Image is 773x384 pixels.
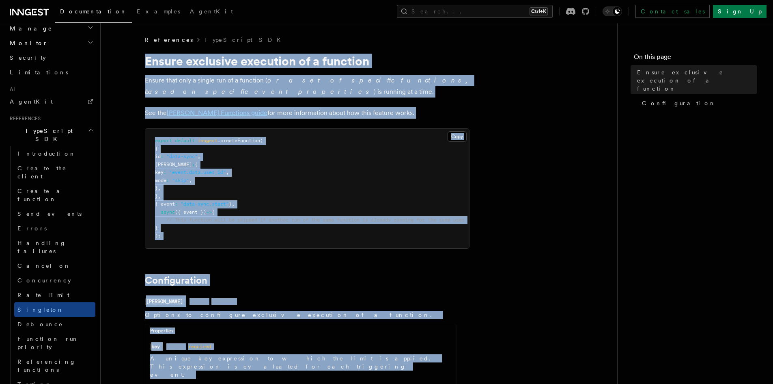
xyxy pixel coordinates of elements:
[14,354,95,377] a: Referencing functions
[145,36,193,44] span: References
[164,169,166,175] span: :
[634,52,757,65] h4: On this page
[169,169,226,175] span: "event.data.user_id"
[530,7,548,15] kbd: Ctrl+K
[158,185,161,191] span: ,
[204,36,286,44] a: TypeScript SDK
[155,233,161,239] span: );
[10,98,53,105] span: AgentKit
[226,169,229,175] span: ,
[260,138,263,143] span: (
[14,302,95,317] a: Singleton
[166,217,465,223] span: // This function will be skipped if another run of the same function is already running for the s...
[6,124,95,146] button: TypeScript SDK
[17,292,69,298] span: Rate limit
[145,76,468,95] em: or a set of specific functions, based on specific event properties
[175,138,195,143] span: default
[137,8,180,15] span: Examples
[155,138,172,143] span: export
[6,36,95,50] button: Monitor
[14,184,95,206] a: Create a function
[161,154,164,159] span: :
[172,178,189,183] span: "skip"
[713,5,767,18] a: Sign Up
[14,206,95,221] a: Send events
[55,2,132,23] a: Documentation
[17,240,66,254] span: Handling failures
[217,138,260,143] span: .createFunction
[17,188,66,202] span: Create a function
[17,150,76,157] span: Introduction
[145,75,469,98] p: Ensure that only a single run of a function ( ) is running at a time.
[192,162,195,167] span: :
[206,209,212,215] span: =>
[185,2,238,22] a: AgentKit
[6,127,88,143] span: TypeScript SDK
[145,107,469,119] p: See the for more information about how this feature works.
[150,343,161,350] code: key
[637,68,757,93] span: Ensure exclusive execution of a function
[190,8,233,15] span: AgentKit
[158,193,161,199] span: ,
[17,263,71,269] span: Cancel on
[188,343,211,350] dd: required
[145,328,456,338] div: Properties
[6,21,95,36] button: Manage
[155,154,161,159] span: id
[175,209,206,215] span: ({ event })
[14,288,95,302] a: Rate limit
[6,65,95,80] a: Limitations
[448,131,467,142] button: Copy
[145,54,469,68] h1: Ensure exclusive execution of a function
[17,165,67,180] span: Create the client
[6,24,52,33] span: Manage
[155,201,175,207] span: { event
[155,169,164,175] span: key
[155,146,158,152] span: {
[60,8,127,15] span: Documentation
[161,209,175,215] span: async
[167,109,267,117] a: [PERSON_NAME] Functions guide
[397,5,553,18] button: Search...Ctrl+K
[211,298,234,305] dd: optional
[6,86,15,93] span: AI
[175,201,178,207] span: :
[10,54,46,61] span: Security
[10,69,68,76] span: Limitations
[6,115,41,122] span: References
[155,185,158,191] span: }
[145,298,185,305] code: [PERSON_NAME]
[166,178,169,183] span: :
[14,146,95,161] a: Introduction
[189,178,192,183] span: ,
[14,332,95,354] a: Function run priority
[155,193,158,199] span: }
[145,311,456,319] p: Options to configure exclusive execution of a function.
[198,154,200,159] span: ,
[642,99,716,107] span: Configuration
[150,354,451,379] p: A unique key expression to which the limit is applied. This expression is evaluated for each trig...
[6,94,95,109] a: AgentKit
[14,258,95,273] a: Cancel on
[229,201,232,207] span: }
[14,161,95,184] a: Create the client
[603,7,622,16] button: Toggle dark mode
[181,201,229,207] span: "data-sync.start"
[17,358,76,373] span: Referencing functions
[155,225,158,231] span: }
[635,5,710,18] a: Contact sales
[14,317,95,332] a: Debounce
[132,2,185,22] a: Examples
[17,336,79,350] span: Function run priority
[166,343,183,350] dd: string
[17,225,47,232] span: Errors
[17,210,82,217] span: Send events
[639,96,757,111] a: Configuration
[14,236,95,258] a: Handling failures
[212,209,215,215] span: {
[155,162,192,167] span: [PERSON_NAME]
[6,39,48,47] span: Monitor
[6,50,95,65] a: Security
[14,273,95,288] a: Concurrency
[634,65,757,96] a: Ensure exclusive execution of a function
